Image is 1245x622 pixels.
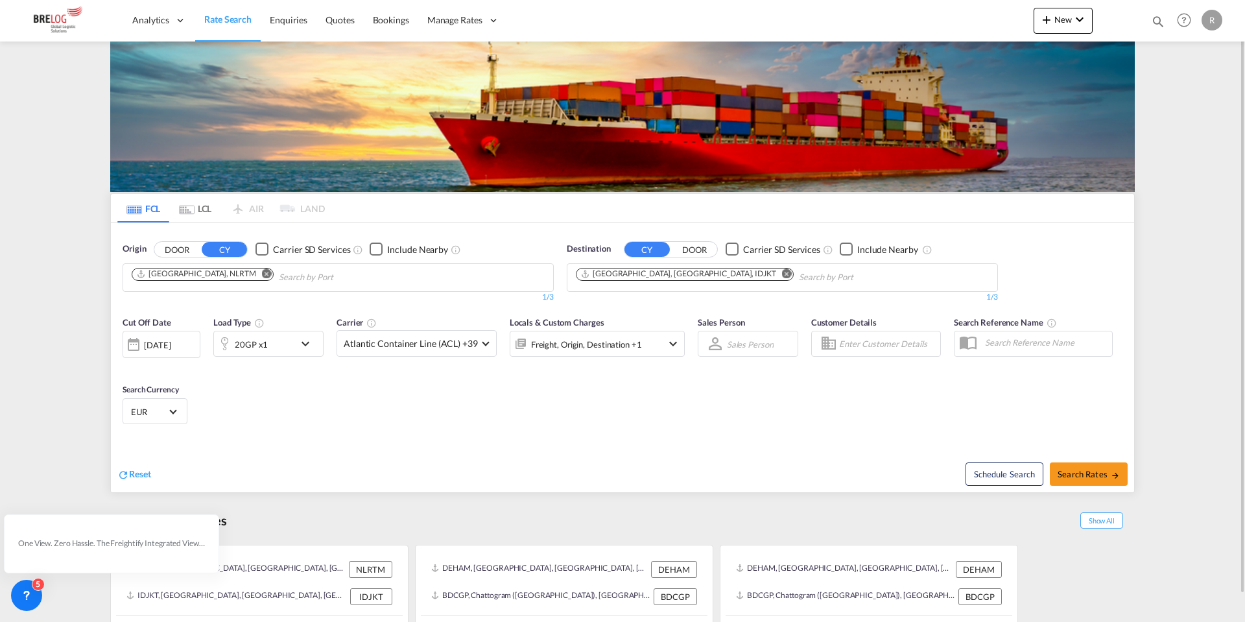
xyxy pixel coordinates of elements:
span: Rate Search [204,14,252,25]
span: Atlantic Container Line (ACL) +39 [344,337,478,350]
div: Freight Origin Destination Factory Stuffingicon-chevron-down [510,331,685,357]
button: DOOR [154,242,200,257]
button: DOOR [672,242,717,257]
div: 20GP x1icon-chevron-down [213,331,324,357]
img: daae70a0ee2511ecb27c1fb462fa6191.png [19,6,107,35]
md-checkbox: Checkbox No Ink [726,243,820,256]
md-tab-item: FCL [117,194,169,222]
span: Origin [123,243,146,256]
span: EUR [131,406,167,418]
div: [DATE] [144,339,171,351]
span: Bookings [373,14,409,25]
span: Reset [129,468,151,479]
span: Manage Rates [427,14,482,27]
md-chips-wrap: Chips container. Use arrow keys to select chips. [574,264,927,288]
div: Include Nearby [857,243,918,256]
md-icon: icon-chevron-down [1072,12,1087,27]
md-checkbox: Checkbox No Ink [370,243,448,256]
span: Customer Details [811,317,877,328]
div: IDJKT [350,588,392,605]
div: Press delete to remove this chip. [580,269,779,280]
div: Carrier SD Services [273,243,350,256]
div: R [1202,10,1222,30]
div: icon-refreshReset [117,468,151,482]
md-icon: Unchecked: Ignores neighbouring ports when fetching rates.Checked : Includes neighbouring ports w... [451,245,461,255]
span: Enquiries [270,14,307,25]
md-chips-wrap: Chips container. Use arrow keys to select chips. [130,264,407,288]
div: 1/3 [123,292,554,303]
div: Rotterdam, NLRTM [136,269,256,280]
md-checkbox: Checkbox No Ink [255,243,350,256]
div: 1/3 [567,292,998,303]
div: BDCGP [654,588,697,605]
span: New [1039,14,1087,25]
div: Freight Origin Destination Factory Stuffing [531,335,642,353]
div: BDCGP [958,588,1002,605]
span: Search Currency [123,385,179,394]
md-icon: icon-magnify [1151,14,1165,29]
md-icon: Unchecked: Search for CY (Container Yard) services for all selected carriers.Checked : Search for... [823,245,833,255]
md-icon: Your search will be saved by the below given name [1047,318,1057,328]
span: Carrier [337,317,377,328]
iframe: Chat [10,554,55,603]
div: NLRTM, Rotterdam, Netherlands, Western Europe, Europe [126,561,346,578]
button: Note: By default Schedule search will only considerorigin ports, destination ports and cut off da... [966,462,1043,486]
button: CY [624,242,670,257]
button: Search Ratesicon-arrow-right [1050,462,1128,486]
span: Search Reference Name [954,317,1057,328]
div: OriginDOOR CY Checkbox No InkUnchecked: Search for CY (Container Yard) services for all selected ... [111,223,1134,492]
md-checkbox: Checkbox No Ink [840,243,918,256]
md-select: Sales Person [726,335,775,353]
div: Jakarta, Java, IDJKT [580,269,776,280]
div: DEHAM [651,561,697,578]
md-icon: The selected Trucker/Carrierwill be displayed in the rate results If the rates are from another f... [366,318,377,328]
div: 20GP x1 [235,335,268,353]
md-datepicker: Select [123,357,132,374]
md-tab-item: LCL [169,194,221,222]
input: Chips input. [799,267,922,288]
div: Help [1173,9,1202,32]
div: NLRTM [349,561,392,578]
input: Search Reference Name [978,333,1112,352]
input: Enter Customer Details [839,334,936,353]
span: Analytics [132,14,169,27]
div: IDJKT, Jakarta, Java, Indonesia, South East Asia, Asia Pacific [126,588,347,605]
div: Carrier SD Services [743,243,820,256]
md-icon: icon-plus 400-fg [1039,12,1054,27]
div: DEHAM, Hamburg, Germany, Western Europe, Europe [431,561,648,578]
md-icon: Unchecked: Search for CY (Container Yard) services for all selected carriers.Checked : Search for... [353,245,363,255]
md-icon: icon-chevron-down [298,336,320,352]
md-icon: icon-refresh [117,469,129,481]
md-icon: Unchecked: Ignores neighbouring ports when fetching rates.Checked : Includes neighbouring ports w... [922,245,932,255]
div: Press delete to remove this chip. [136,269,259,280]
div: DEHAM [956,561,1002,578]
span: Help [1173,9,1195,31]
div: DEHAM, Hamburg, Germany, Western Europe, Europe [736,561,953,578]
div: BDCGP, Chattogram (Chittagong), Bangladesh, Indian Subcontinent, Asia Pacific [431,588,650,605]
span: Sales Person [698,317,745,328]
md-select: Select Currency: € EUREuro [130,402,180,421]
button: icon-plus 400-fgNewicon-chevron-down [1034,8,1093,34]
div: BDCGP, Chattogram (Chittagong), Bangladesh, Indian Subcontinent, Asia Pacific [736,588,955,605]
input: Chips input. [279,267,402,288]
img: LCL+%26+FCL+BACKGROUND.png [110,42,1135,192]
span: Load Type [213,317,265,328]
span: Cut Off Date [123,317,171,328]
md-icon: icon-chevron-down [665,336,681,352]
md-icon: icon-information-outline [254,318,265,328]
span: Show All [1080,512,1123,529]
div: [DATE] [123,331,200,358]
span: Search Rates [1058,469,1120,479]
md-pagination-wrapper: Use the left and right arrow keys to navigate between tabs [117,194,325,222]
button: CY [202,242,247,257]
md-icon: icon-arrow-right [1111,471,1120,480]
span: Quotes [326,14,354,25]
div: icon-magnify [1151,14,1165,34]
button: Remove [254,269,273,281]
span: Locals & Custom Charges [510,317,604,328]
span: Destination [567,243,611,256]
button: Remove [774,269,793,281]
div: Include Nearby [387,243,448,256]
